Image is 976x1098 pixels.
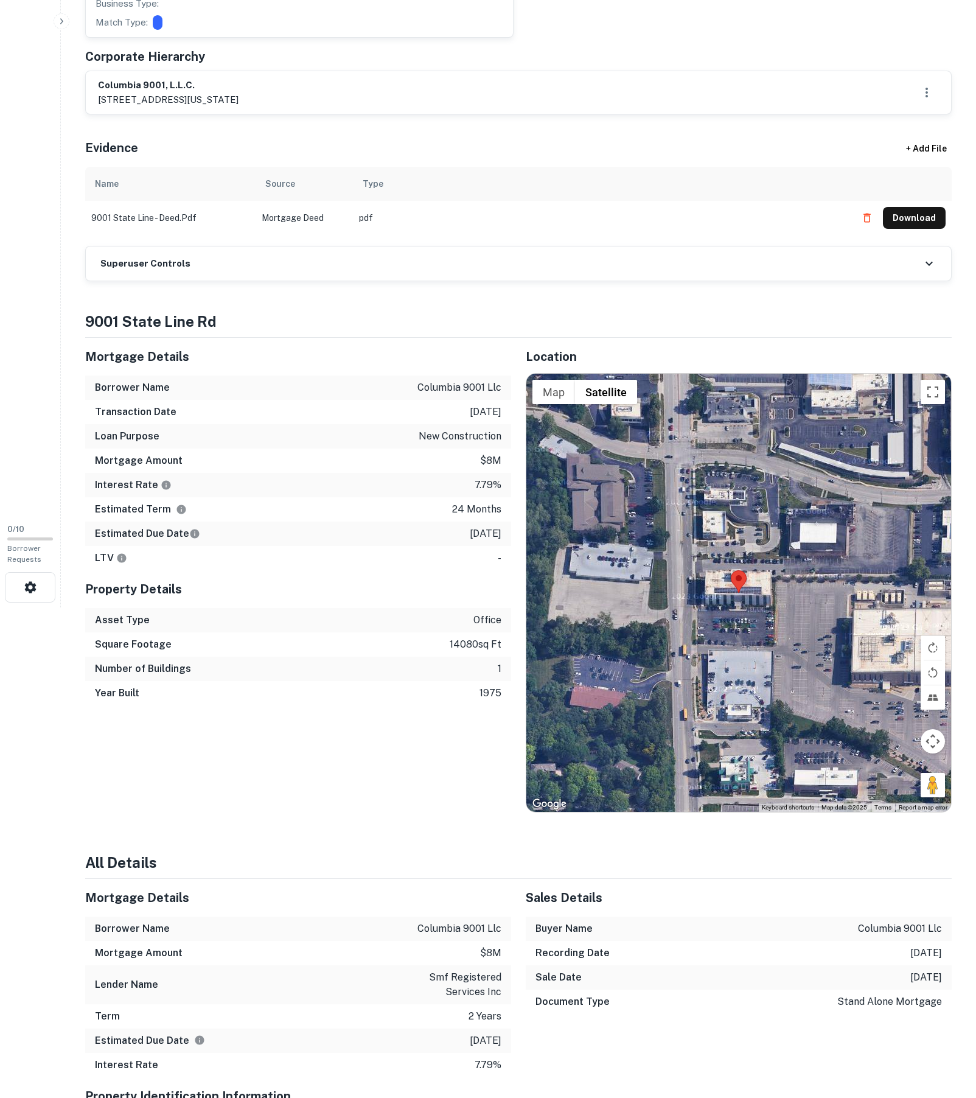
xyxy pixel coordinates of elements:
[95,1033,205,1048] h6: Estimated Due Date
[85,167,256,201] th: Name
[98,93,239,107] p: [STREET_ADDRESS][US_STATE]
[256,167,353,201] th: Source
[96,15,148,30] p: Match Type:
[95,1009,120,1024] h6: Term
[535,921,593,936] h6: Buyer Name
[85,889,511,907] h5: Mortgage Details
[85,201,256,235] td: 9001 state line - deed.pdf
[95,921,170,936] h6: Borrower Name
[95,551,127,565] h6: LTV
[470,405,501,419] p: [DATE]
[95,946,183,960] h6: Mortgage Amount
[883,207,946,229] button: Download
[85,348,511,366] h5: Mortgage Details
[95,177,119,191] div: Name
[921,685,945,710] button: Tilt map
[95,686,139,701] h6: Year Built
[95,380,170,395] h6: Borrower Name
[479,686,501,701] p: 1975
[535,970,582,985] h6: Sale Date
[921,380,945,404] button: Toggle fullscreen view
[475,478,501,492] p: 7.79%
[529,796,570,812] a: Open this area in Google Maps (opens a new window)
[470,1033,501,1048] p: [DATE]
[85,580,511,598] h5: Property Details
[921,635,945,660] button: Rotate map clockwise
[85,310,952,332] h4: 9001 state line rd
[480,946,501,960] p: $8m
[526,348,952,366] h5: Location
[498,551,501,565] p: -
[194,1035,205,1046] svg: Estimate is based on a standard schedule for this type of loan.
[535,946,610,960] h6: Recording Date
[7,525,24,534] span: 0 / 10
[473,613,501,628] p: office
[821,804,867,811] span: Map data ©2025
[256,201,353,235] td: Mortgage Deed
[417,921,501,936] p: columbia 9001 llc
[176,504,187,515] svg: Term is based on a standard schedule for this type of loan.
[921,729,945,754] button: Map camera controls
[470,526,501,541] p: [DATE]
[189,528,200,539] svg: Estimate is based on a standard schedule for this type of loan.
[469,1009,501,1024] p: 2 years
[899,804,947,811] a: Report a map error
[85,167,952,246] div: scrollable content
[95,502,187,517] h6: Estimated Term
[95,405,176,419] h6: Transaction Date
[95,977,158,992] h6: Lender Name
[417,380,501,395] p: columbia 9001 llc
[575,380,637,404] button: Show satellite imagery
[265,177,295,191] div: Source
[450,637,501,652] p: 14080 sq ft
[921,660,945,685] button: Rotate map counterclockwise
[116,553,127,564] svg: LTVs displayed on the website are for informational purposes only and may be reported incorrectly...
[874,804,891,811] a: Terms
[95,429,159,444] h6: Loan Purpose
[921,773,945,797] button: Drag Pegman onto the map to open Street View
[95,613,150,628] h6: Asset Type
[95,478,172,492] h6: Interest Rate
[526,889,952,907] h5: Sales Details
[98,79,239,93] h6: columbia 9001, l.l.c.
[100,257,190,271] h6: Superuser Controls
[837,995,942,1009] p: stand alone mortgage
[910,970,942,985] p: [DATE]
[762,803,814,812] button: Keyboard shortcuts
[856,208,878,228] button: Delete file
[452,502,501,517] p: 24 months
[498,662,501,676] p: 1
[95,1058,158,1072] h6: Interest Rate
[353,201,850,235] td: pdf
[95,453,183,468] h6: Mortgage Amount
[529,796,570,812] img: Google
[392,970,501,999] p: smf registered services inc
[353,167,850,201] th: Type
[363,177,383,191] div: Type
[532,380,575,404] button: Show street map
[475,1058,501,1072] p: 7.79%
[85,139,138,157] h5: Evidence
[85,851,952,873] h4: All Details
[85,47,205,66] h5: Corporate Hierarchy
[915,1001,976,1059] iframe: Chat Widget
[95,662,191,676] h6: Number of Buildings
[480,453,501,468] p: $8m
[7,544,41,564] span: Borrower Requests
[95,526,200,541] h6: Estimated Due Date
[95,637,172,652] h6: Square Footage
[419,429,501,444] p: new construction
[910,946,942,960] p: [DATE]
[884,138,969,159] div: + Add File
[535,995,610,1009] h6: Document Type
[858,921,942,936] p: columbia 9001 llc
[161,480,172,491] svg: The interest rates displayed on the website are for informational purposes only and may be report...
